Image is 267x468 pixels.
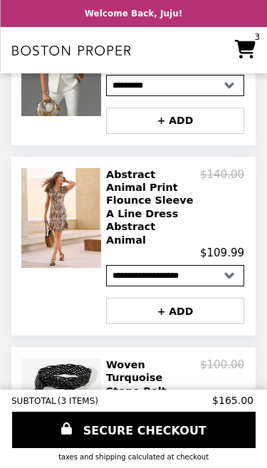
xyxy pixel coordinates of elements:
[200,246,244,259] p: $109.99
[106,298,244,324] button: + ADD
[85,9,182,19] p: Welcome Back, Juju!
[212,395,256,406] span: $165.00
[21,168,105,268] img: Abstract Animal Print Flounce Sleeve A Line Dress Abstract Animal
[106,265,244,286] select: Select a product variant
[106,168,200,246] h2: Abstract Animal Print Flounce Sleeve A Line Dress Abstract Animal
[106,108,244,134] button: + ADD
[200,358,244,411] p: $100.00
[200,168,244,246] p: $140.00
[254,33,260,41] span: 3
[11,36,131,65] img: Brand Logo
[11,453,256,461] div: Taxes and Shipping calculated at checkout
[106,358,200,411] h2: Woven Turquoise Stone Belt Black
[11,396,58,406] span: SUBTOTAL
[58,396,98,406] span: ( 3 ITEMS )
[21,358,105,458] img: Woven Turquoise Stone Belt Black
[12,412,256,448] a: SECURE CHECKOUT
